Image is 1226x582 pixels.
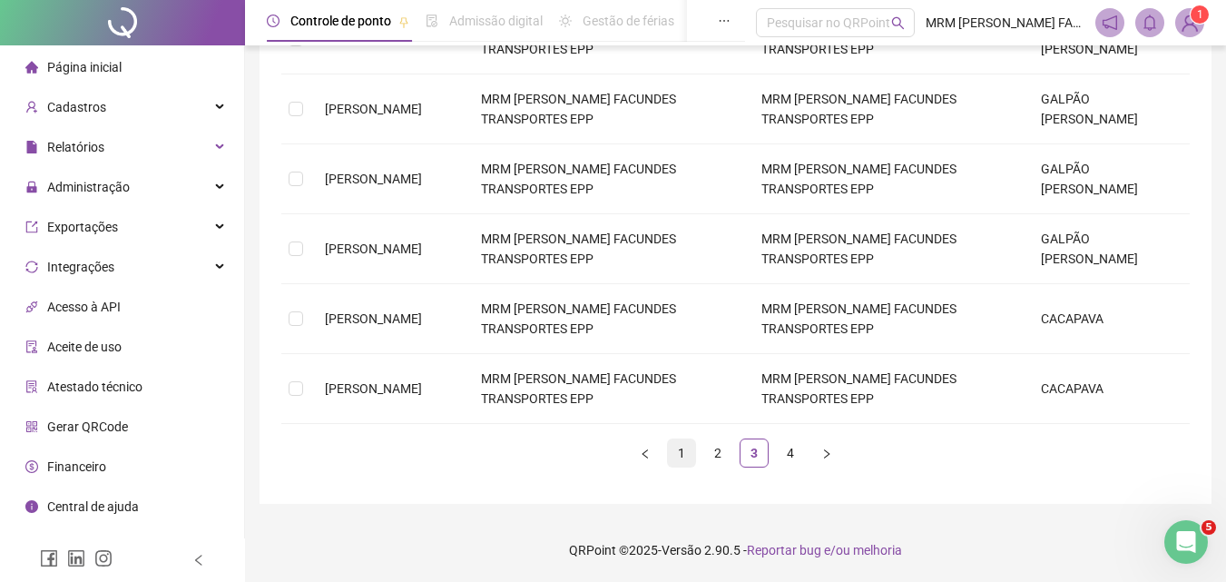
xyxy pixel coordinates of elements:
[1102,15,1118,31] span: notification
[325,381,422,396] span: [PERSON_NAME]
[776,439,805,468] li: 4
[703,439,732,468] li: 2
[747,284,1026,354] td: MRM [PERSON_NAME] FACUNDES TRANSPORTES EPP
[47,100,106,114] span: Cadastros
[740,439,769,468] li: 3
[1026,214,1190,284] td: GALPÃO [PERSON_NAME]
[1176,9,1203,36] img: 2823
[25,380,38,393] span: solution
[466,354,746,424] td: MRM [PERSON_NAME] FACUNDES TRANSPORTES EPP
[1164,520,1208,564] iframe: Intercom live chat
[47,180,130,194] span: Administração
[631,439,660,468] button: left
[668,439,695,467] a: 1
[47,419,128,434] span: Gerar QRCode
[47,60,122,74] span: Página inicial
[325,172,422,186] span: [PERSON_NAME]
[25,101,38,113] span: user-add
[25,460,38,473] span: dollar
[267,15,280,27] span: clock-circle
[1026,144,1190,214] td: GALPÃO [PERSON_NAME]
[25,221,38,233] span: export
[449,14,543,28] span: Admissão digital
[67,549,85,567] span: linkedin
[466,214,746,284] td: MRM [PERSON_NAME] FACUNDES TRANSPORTES EPP
[747,74,1026,144] td: MRM [PERSON_NAME] FACUNDES TRANSPORTES EPP
[777,439,804,467] a: 4
[583,14,674,28] span: Gestão de férias
[94,549,113,567] span: instagram
[25,261,38,273] span: sync
[466,284,746,354] td: MRM [PERSON_NAME] FACUNDES TRANSPORTES EPP
[25,301,38,313] span: api
[426,15,438,27] span: file-done
[1142,15,1158,31] span: bell
[1201,520,1216,535] span: 5
[704,439,731,467] a: 2
[25,340,38,353] span: audit
[47,140,104,154] span: Relatórios
[662,543,701,557] span: Versão
[25,61,38,74] span: home
[1026,284,1190,354] td: CACAPAVA
[891,16,905,30] span: search
[398,16,409,27] span: pushpin
[741,439,768,467] a: 3
[325,102,422,116] span: [PERSON_NAME]
[47,260,114,274] span: Integrações
[47,300,121,314] span: Acesso à API
[25,181,38,193] span: lock
[812,439,841,468] li: Próxima página
[747,144,1026,214] td: MRM [PERSON_NAME] FACUNDES TRANSPORTES EPP
[926,13,1084,33] span: MRM [PERSON_NAME] FACUNDES TRANSPORTES EPP
[718,15,731,27] span: ellipsis
[25,420,38,433] span: qrcode
[47,340,122,354] span: Aceite de uso
[192,554,205,567] span: left
[1191,5,1209,24] sup: Atualize o seu contato no menu Meus Dados
[47,459,106,474] span: Financeiro
[667,439,696,468] li: 1
[290,14,391,28] span: Controle de ponto
[747,354,1026,424] td: MRM [PERSON_NAME] FACUNDES TRANSPORTES EPP
[25,500,38,513] span: info-circle
[559,15,572,27] span: sun
[47,499,139,514] span: Central de ajuda
[821,449,832,459] span: right
[466,144,746,214] td: MRM [PERSON_NAME] FACUNDES TRANSPORTES EPP
[325,311,422,326] span: [PERSON_NAME]
[631,439,660,468] li: Página anterior
[25,141,38,153] span: file
[1197,8,1203,21] span: 1
[1026,354,1190,424] td: CACAPAVA
[640,449,651,459] span: left
[325,242,422,256] span: [PERSON_NAME]
[747,214,1026,284] td: MRM [PERSON_NAME] FACUNDES TRANSPORTES EPP
[812,439,841,468] button: right
[47,380,142,394] span: Atestado técnico
[1026,74,1190,144] td: GALPÃO [PERSON_NAME]
[245,518,1226,582] footer: QRPoint © 2025 - 2.90.5 -
[466,74,746,144] td: MRM [PERSON_NAME] FACUNDES TRANSPORTES EPP
[47,220,118,234] span: Exportações
[747,543,902,557] span: Reportar bug e/ou melhoria
[40,549,58,567] span: facebook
